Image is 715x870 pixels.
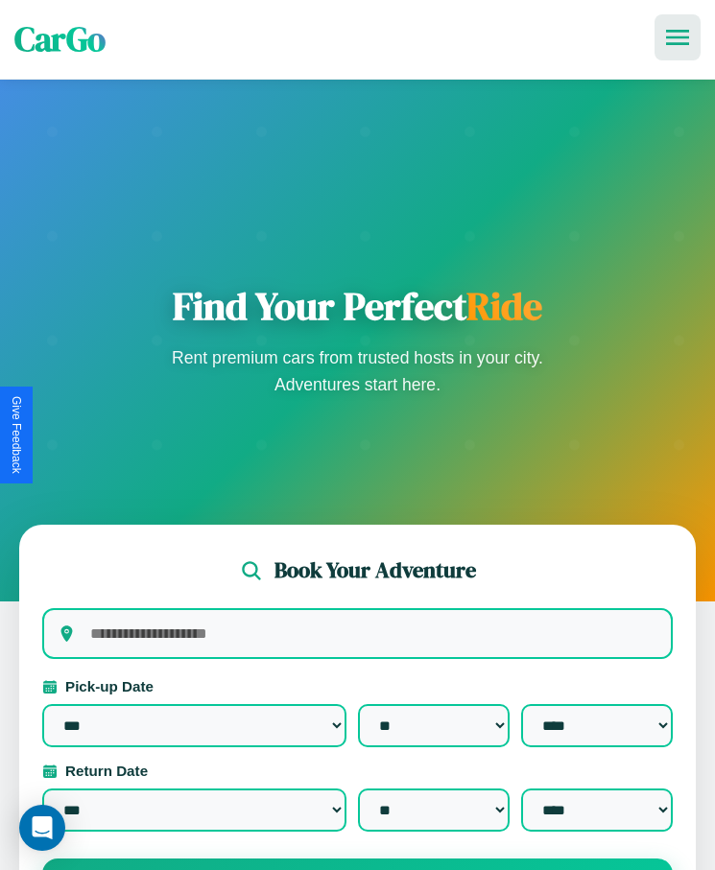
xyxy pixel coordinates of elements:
div: Open Intercom Messenger [19,805,65,851]
h1: Find Your Perfect [166,283,550,329]
label: Return Date [42,763,673,779]
label: Pick-up Date [42,678,673,694]
div: Give Feedback [10,396,23,474]
p: Rent premium cars from trusted hosts in your city. Adventures start here. [166,344,550,398]
h2: Book Your Adventure [274,555,476,585]
span: CarGo [14,16,106,62]
span: Ride [466,280,542,332]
